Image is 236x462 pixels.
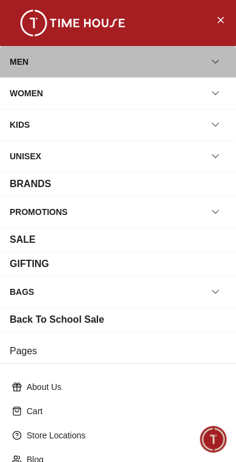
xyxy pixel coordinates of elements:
span: Exchanges [173,281,222,295]
em: Back [6,6,30,30]
div: MEN [10,51,28,73]
div: [PERSON_NAME] [61,13,167,24]
div: KIDS [10,114,30,136]
div: UNISEX [10,145,41,167]
div: WOMEN [10,82,43,104]
div: Back To School Sale [10,312,104,327]
img: Profile picture of Zoe [34,8,54,28]
img: ... [12,10,133,36]
span: 10:38 PM [159,256,189,263]
div: BRANDS [10,177,51,191]
div: [PERSON_NAME] [9,197,236,210]
span: New Enquiry [34,281,91,295]
div: PROMOTIONS [10,201,68,223]
div: Services [105,277,159,299]
span: Services [113,281,151,295]
p: About Us [27,381,219,393]
span: Request a callback [137,337,222,351]
div: SALE [10,233,36,247]
span: Nearest Store Locator [123,309,222,323]
span: Track your Shipment (Beta) [97,365,222,379]
em: Minimize [206,6,230,30]
div: Exchanges [165,277,230,299]
div: Nearest Store Locator [115,305,230,327]
span: Hello! I'm your Time House Watches Support Assistant. How can I assist you [DATE]? [18,220,182,260]
button: Close Menu [211,10,230,29]
p: Store Locations [27,429,219,441]
div: Request a callback [129,333,230,355]
div: New Enquiry [26,277,99,299]
div: BAGS [10,281,34,303]
div: Chat Widget [200,426,227,453]
p: Cart [27,405,219,417]
div: GIFTING [10,257,49,271]
div: Track your Shipment (Beta) [90,361,230,383]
